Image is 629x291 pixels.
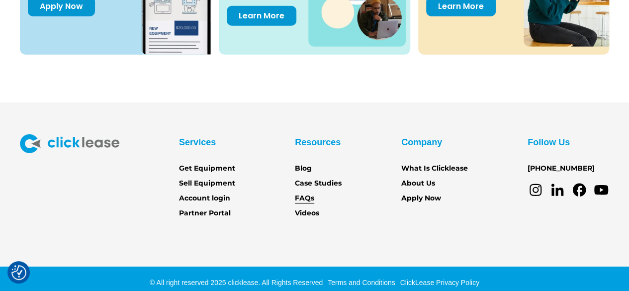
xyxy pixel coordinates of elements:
[295,208,319,219] a: Videos
[401,178,435,189] a: About Us
[179,134,216,150] div: Services
[179,193,230,204] a: Account login
[295,178,342,189] a: Case Studies
[325,279,395,287] a: Terms and Conditions
[295,193,314,204] a: FAQs
[179,208,231,219] a: Partner Portal
[397,279,479,287] a: ClickLease Privacy Policy
[179,178,235,189] a: Sell Equipment
[401,193,441,204] a: Apply Now
[295,163,312,174] a: Blog
[20,134,119,153] img: Clicklease logo
[401,134,442,150] div: Company
[11,265,26,280] img: Revisit consent button
[11,265,26,280] button: Consent Preferences
[179,163,235,174] a: Get Equipment
[150,278,323,288] div: © All right reserved 2025 clicklease. All Rights Reserved
[401,163,468,174] a: What Is Clicklease
[528,134,570,150] div: Follow Us
[528,163,595,174] a: [PHONE_NUMBER]
[295,134,341,150] div: Resources
[227,6,296,26] a: Learn More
